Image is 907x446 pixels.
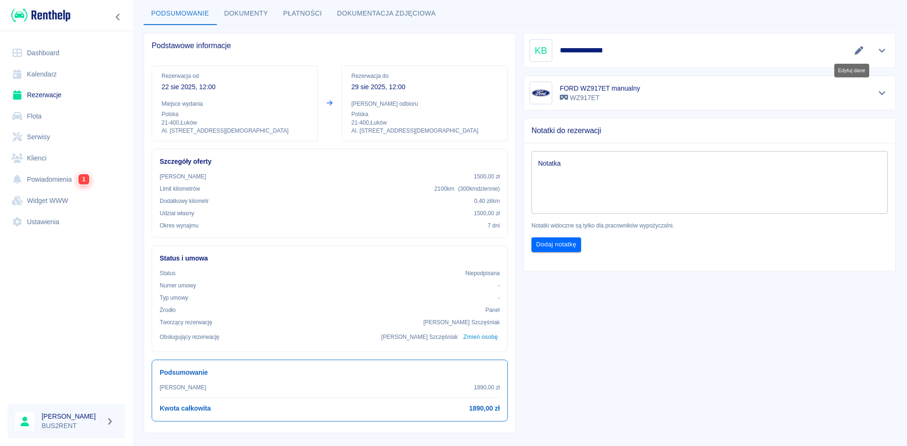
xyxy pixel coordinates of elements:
[162,127,308,135] p: Al. [STREET_ADDRESS][DEMOGRAPHIC_DATA]
[423,318,500,327] p: [PERSON_NAME] Szczęśniak
[111,11,125,23] button: Zwiń nawigację
[160,383,206,392] p: [PERSON_NAME]
[160,318,212,327] p: Tworzący rezerwację
[11,8,70,23] img: Renthelp logo
[486,306,500,314] p: Panel
[851,44,867,57] button: Edytuj dane
[874,44,890,57] button: Pokaż szczegóły
[474,209,500,218] p: 1500,00 zł
[160,157,500,167] h6: Szczegóły oferty
[78,174,89,185] span: 1
[330,2,444,25] button: Dokumentacja zdjęciowa
[434,185,500,193] p: 2100 km
[8,148,125,169] a: Klienci
[152,41,508,50] span: Podstawowe informacje
[144,2,217,25] button: Podsumowanie
[8,42,125,64] a: Dashboard
[498,294,500,302] p: -
[162,110,308,118] p: Polska
[160,368,500,378] h6: Podsumowanie
[160,185,200,193] p: Limit kilometrów
[160,306,176,314] p: Żrodło
[474,197,500,205] p: 0,40 zł /km
[488,221,500,230] p: 7 dni
[351,72,498,80] p: Rezerwacja do
[8,106,125,127] a: Flota
[8,8,70,23] a: Renthelp logo
[42,421,102,431] p: BUS2RENT
[160,221,198,230] p: Okres wynajmu
[465,269,500,278] p: Niepodpisana
[474,383,500,392] p: 1890,00 zł
[42,412,102,421] h6: [PERSON_NAME]
[8,126,125,148] a: Serwisy
[160,269,176,278] p: Status
[351,127,498,135] p: Al. [STREET_ADDRESS][DEMOGRAPHIC_DATA]
[351,118,498,127] p: 21-400 , Łuków
[530,39,552,62] div: KB
[8,211,125,233] a: Ustawienia
[162,82,308,92] p: 22 sie 2025, 12:00
[160,172,206,181] p: [PERSON_NAME]
[276,2,330,25] button: Płatności
[474,172,500,181] p: 1500,00 zł
[531,84,550,102] img: Image
[531,126,888,135] span: Notatki do rezerwacji
[160,197,209,205] p: Dodatkowy kilometr
[498,281,500,290] p: -
[8,168,125,190] a: Powiadomienia1
[8,64,125,85] a: Kalendarz
[351,82,498,92] p: 29 sie 2025, 12:00
[351,100,498,108] p: [PERSON_NAME] odbioru
[381,333,458,341] p: [PERSON_NAME] Szczęśniak
[834,64,869,77] div: Edytuj dane
[458,185,500,192] span: ( 300 km dziennie )
[162,118,308,127] p: 21-400 , Łuków
[162,72,308,80] p: Rezerwacja od
[160,333,220,341] p: Obsługujący rezerwację
[160,253,500,263] h6: Status i umowa
[162,100,308,108] p: Miejsce wydania
[560,84,640,93] h6: FORD WZ917ET manualny
[874,86,890,100] button: Pokaż szczegóły
[351,110,498,118] p: Polska
[469,404,500,413] h6: 1890,00 zł
[560,93,640,103] p: WZ917ET
[160,209,194,218] p: Udział własny
[160,281,196,290] p: Numer umowy
[462,330,500,344] button: Zmień osobę
[531,221,888,230] p: Notatki widoczne są tylko dla pracowników wypożyczalni.
[8,84,125,106] a: Rezerwacje
[217,2,276,25] button: Dokumenty
[8,190,125,211] a: Widget WWW
[160,294,188,302] p: Typ umowy
[160,404,211,413] h6: Kwota całkowita
[531,237,581,252] button: Dodaj notatkę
